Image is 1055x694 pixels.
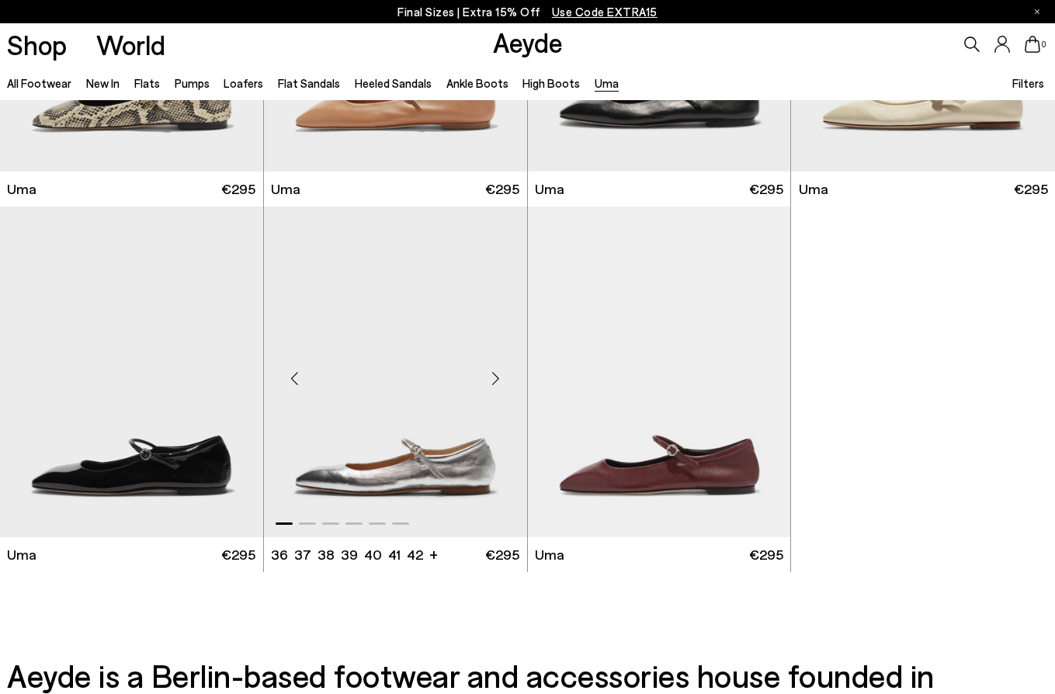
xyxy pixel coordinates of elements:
a: Uma €295 [791,172,1055,206]
a: Next slide Previous slide [528,206,791,537]
div: 1 / 6 [528,206,791,537]
ul: variant [271,545,418,564]
a: Uma €295 [528,537,791,572]
span: €295 [221,545,255,564]
li: + [429,543,438,564]
span: 0 [1040,40,1048,49]
span: Filters [1012,76,1044,90]
span: €295 [485,545,519,564]
a: Ankle Boots [446,76,508,90]
span: €295 [749,179,783,199]
a: New In [86,76,120,90]
a: World [96,31,165,58]
span: Uma [535,545,564,564]
li: 40 [364,545,382,564]
div: Previous slide [272,355,318,401]
a: 0 [1025,36,1040,53]
p: Final Sizes | Extra 15% Off [397,2,658,22]
div: Next slide [473,355,519,401]
li: 41 [388,545,401,564]
a: Heeled Sandals [355,76,432,90]
a: Loafers [224,76,263,90]
span: Uma [535,179,564,199]
a: High Boots [522,76,580,90]
a: Aeyde [493,26,563,58]
span: Uma [799,179,828,199]
span: Navigate to /collections/ss25-final-sizes [552,5,658,19]
a: Uma €295 [264,172,527,206]
a: Flats [134,76,160,90]
a: All Footwear [7,76,71,90]
span: €295 [221,179,255,199]
li: 42 [407,545,423,564]
img: Uma Mary-Jane Flats [264,206,527,537]
li: 39 [341,545,358,564]
a: Uma €295 [528,172,791,206]
span: Uma [7,179,36,199]
span: €295 [485,179,519,199]
span: Uma [271,179,300,199]
a: Shop [7,31,67,58]
li: 38 [318,545,335,564]
a: 36 37 38 39 40 41 42 + €295 [264,537,527,572]
li: 37 [294,545,311,564]
div: 1 / 6 [264,206,527,537]
li: 36 [271,545,288,564]
a: Pumps [175,76,210,90]
img: Uma Mary-Jane Flats [528,206,791,537]
a: Next slide Previous slide [264,206,527,537]
span: €295 [749,545,783,564]
span: Uma [7,545,36,564]
a: Uma [595,76,619,90]
a: Flat Sandals [278,76,340,90]
span: €295 [1014,179,1048,199]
